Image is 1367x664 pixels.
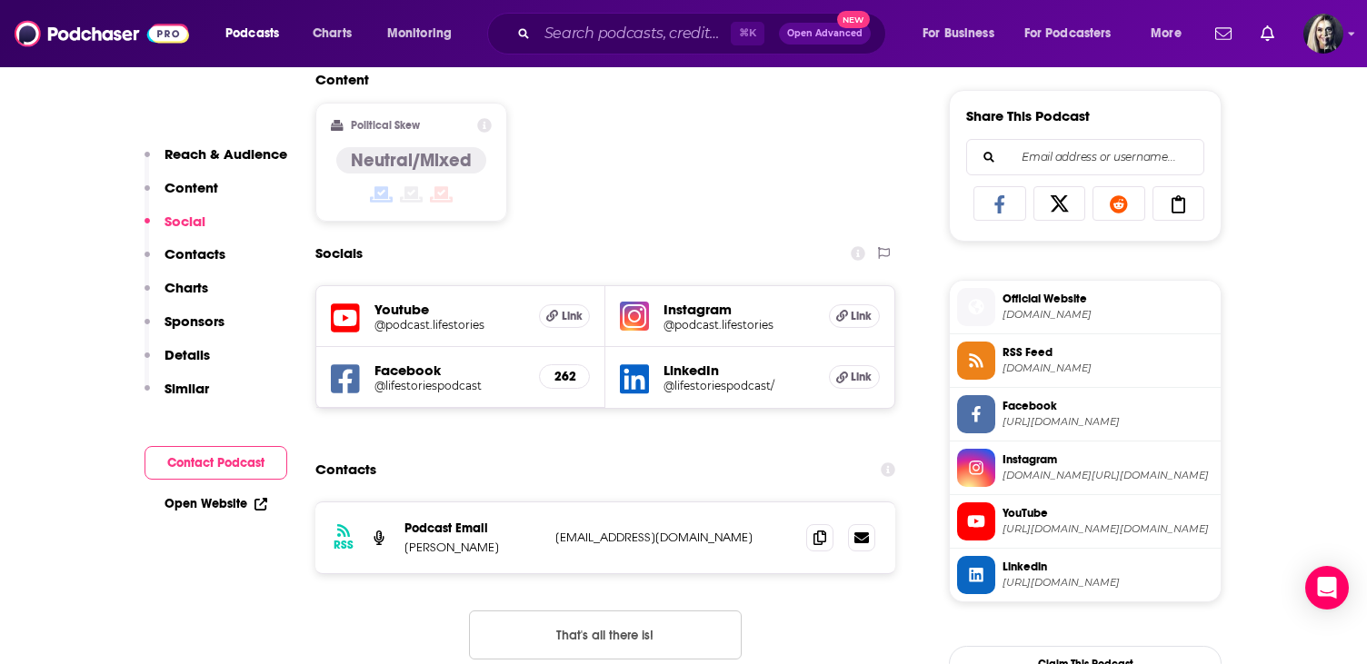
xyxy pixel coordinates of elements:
[1003,344,1213,361] span: RSS Feed
[165,179,218,196] p: Content
[1253,18,1282,49] a: Show notifications dropdown
[957,556,1213,594] a: Linkedin[URL][DOMAIN_NAME]
[1024,21,1112,46] span: For Podcasters
[1003,362,1213,375] span: anchor.fm
[779,23,871,45] button: Open AdvancedNew
[165,245,225,263] p: Contacts
[165,346,210,363] p: Details
[504,13,903,55] div: Search podcasts, credits, & more...
[15,16,189,51] img: Podchaser - Follow, Share and Rate Podcasts
[851,370,872,384] span: Link
[1003,415,1213,429] span: https://www.facebook.com/lifestoriespodcast
[966,107,1090,124] h3: Share This Podcast
[1093,186,1145,221] a: Share on Reddit
[145,346,210,380] button: Details
[213,19,303,48] button: open menu
[1303,14,1343,54] span: Logged in as candirose777
[1003,522,1213,536] span: https://www.youtube.com/@podcast.lifestories
[1152,186,1205,221] a: Copy Link
[923,21,994,46] span: For Business
[374,318,524,332] a: @podcast.lifestories
[225,21,279,46] span: Podcasts
[1003,469,1213,482] span: instagram.com/podcast.lifestories
[664,318,814,332] a: @podcast.lifestories
[664,379,814,392] a: @lifestoriespodcast/
[315,236,363,271] h2: Socials
[957,449,1213,487] a: Instagram[DOMAIN_NAME][URL][DOMAIN_NAME]
[1013,19,1138,48] button: open menu
[387,21,452,46] span: Monitoring
[145,213,205,246] button: Social
[664,301,814,318] h5: Instagram
[374,301,524,318] h5: Youtube
[301,19,363,48] a: Charts
[829,365,880,389] a: Link
[982,140,1189,174] input: Email address or username...
[315,452,376,487] h2: Contacts
[1003,505,1213,521] span: YouTube
[966,139,1204,175] div: Search followers
[145,245,225,279] button: Contacts
[731,22,764,45] span: ⌘ K
[562,309,583,323] span: Link
[165,279,208,296] p: Charts
[620,302,649,331] img: iconImage
[1003,576,1213,590] span: https://www.linkedin.com/in/lifestoriespodcast/
[539,304,590,328] a: Link
[145,279,208,312] button: Charts
[145,446,287,480] button: Contact Podcast
[145,145,287,179] button: Reach & Audience
[1303,14,1343,54] img: User Profile
[374,379,524,392] a: @lifestoriespodcast
[787,29,863,38] span: Open Advanced
[1033,186,1086,221] a: Share on X/Twitter
[145,380,209,413] button: Similar
[404,520,541,536] p: Podcast Email
[374,19,475,48] button: open menu
[165,213,205,230] p: Social
[1305,566,1349,609] div: Open Intercom Messenger
[404,540,541,555] p: [PERSON_NAME]
[554,369,574,384] h5: 262
[315,71,881,88] h2: Content
[165,496,267,511] a: Open Website
[334,538,354,552] h3: RSS
[1303,14,1343,54] button: Show profile menu
[145,179,218,213] button: Content
[910,19,1017,48] button: open menu
[165,312,225,330] p: Sponsors
[555,530,792,545] p: [EMAIL_ADDRESS][DOMAIN_NAME]
[165,145,287,163] p: Reach & Audience
[957,342,1213,380] a: RSS Feed[DOMAIN_NAME]
[957,395,1213,433] a: Facebook[URL][DOMAIN_NAME]
[851,309,872,323] span: Link
[1003,451,1213,468] span: Instagram
[313,21,352,46] span: Charts
[1003,291,1213,307] span: Official Website
[469,610,742,659] button: Nothing here.
[1138,19,1204,48] button: open menu
[351,149,472,172] h4: Neutral/Mixed
[165,380,209,397] p: Similar
[957,502,1213,540] a: YouTube[URL][DOMAIN_NAME][DOMAIN_NAME]
[829,304,880,328] a: Link
[1151,21,1182,46] span: More
[1003,559,1213,575] span: Linkedin
[957,288,1213,326] a: Official Website[DOMAIN_NAME]
[537,19,731,48] input: Search podcasts, credits, & more...
[664,362,814,379] h5: LinkedIn
[145,312,225,346] button: Sponsors
[1208,18,1239,49] a: Show notifications dropdown
[1003,398,1213,414] span: Facebook
[837,11,870,28] span: New
[351,119,420,132] h2: Political Skew
[1003,308,1213,322] span: linktr.ee
[973,186,1026,221] a: Share on Facebook
[374,362,524,379] h5: Facebook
